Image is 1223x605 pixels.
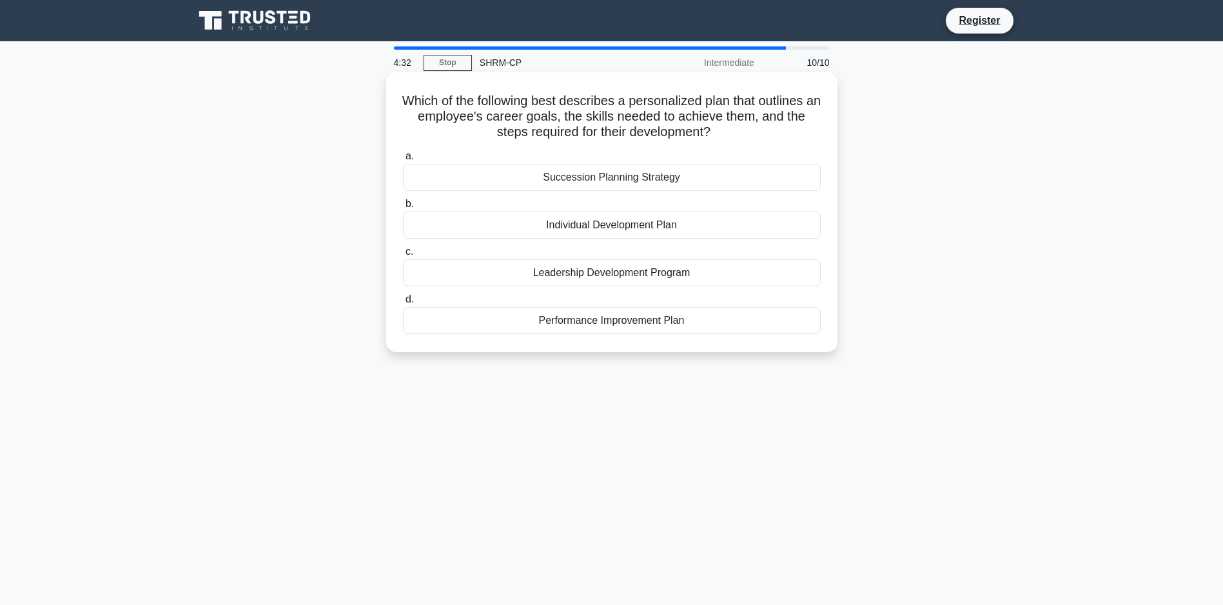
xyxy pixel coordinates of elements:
[403,259,821,286] div: Leadership Development Program
[406,198,414,209] span: b.
[406,293,414,304] span: d.
[649,50,762,75] div: Intermediate
[403,307,821,334] div: Performance Improvement Plan
[406,246,413,257] span: c.
[403,212,821,239] div: Individual Development Plan
[762,50,837,75] div: 10/10
[472,50,649,75] div: SHRM-CP
[424,55,472,71] a: Stop
[403,164,821,191] div: Succession Planning Strategy
[386,50,424,75] div: 4:32
[406,150,414,161] span: a.
[951,12,1008,28] a: Register
[402,93,822,141] h5: Which of the following best describes a personalized plan that outlines an employee's career goal...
